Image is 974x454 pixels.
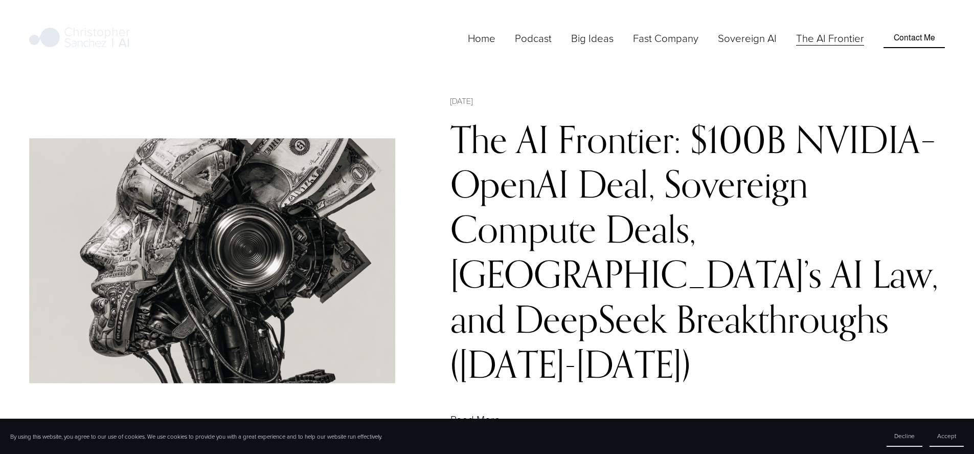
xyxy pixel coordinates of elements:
a: Contact Me [884,28,944,48]
button: Decline [887,426,922,447]
a: folder dropdown [633,30,698,47]
a: Sovereign AI [718,30,777,47]
span: Decline [894,431,915,440]
a: Podcast [515,30,552,47]
span: Big Ideas [571,31,614,46]
a: The AI Frontier: $100B NVIDIA–OpenAI Deal, Sovereign Compute Deals, [GEOGRAPHIC_DATA]’s AI Law, a... [450,117,938,386]
a: Home [468,30,495,47]
time: [DATE] [450,95,472,107]
a: Read More [450,412,501,427]
a: folder dropdown [571,30,614,47]
span: Fast Company [633,31,698,46]
a: The AI Frontier [796,30,864,47]
img: The AI Frontier: $100B NVIDIA–OpenAI Deal, Sovereign Compute Deals, Italy’s AI Law, and DeepSeek ... [29,138,395,383]
p: By using this website, you agree to our use of cookies. We use cookies to provide you with a grea... [10,433,382,441]
button: Accept [930,426,964,447]
img: Christopher Sanchez | AI [29,26,130,51]
span: Accept [937,431,956,440]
